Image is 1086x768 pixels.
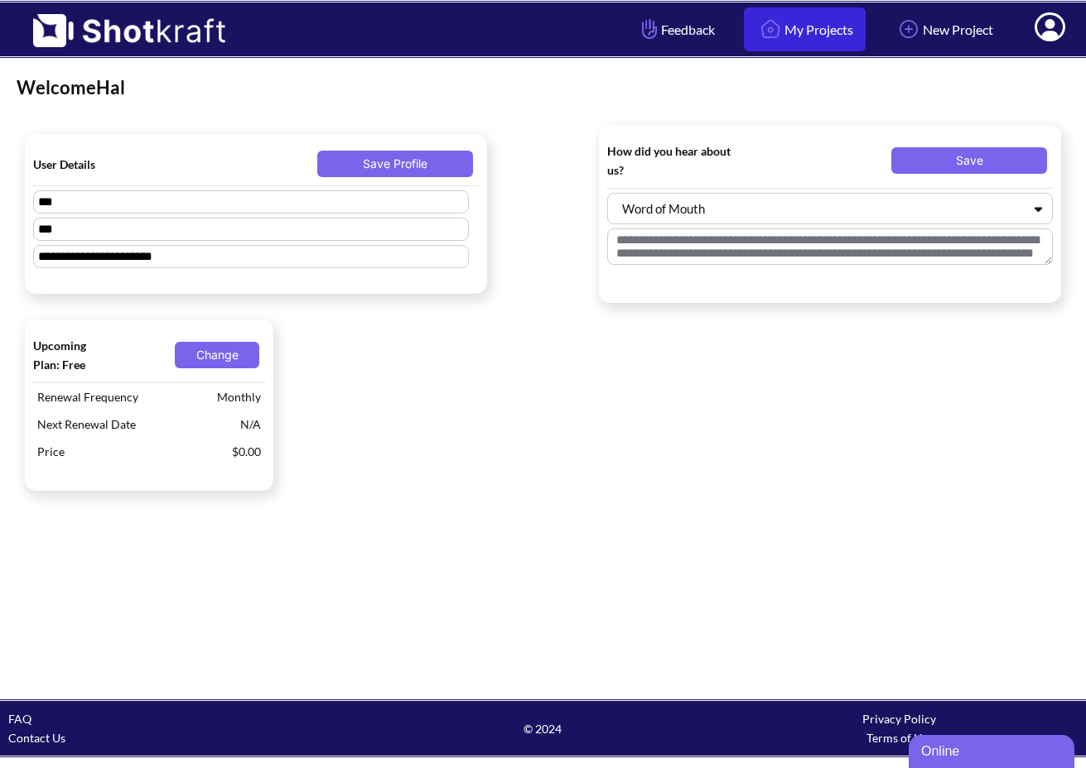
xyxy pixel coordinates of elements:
[8,731,65,745] a: Contact Us
[722,728,1078,747] div: Terms of Use
[882,7,1006,51] a: New Project
[317,151,473,177] button: Save Profile
[33,410,236,438] span: Next Renewal Date
[607,142,746,180] span: How did you hear about us?
[33,336,101,374] span: Upcoming Plan: Free
[33,438,228,465] span: Price
[236,410,265,438] span: N/A
[175,342,259,368] button: Change
[213,383,265,410] span: Monthly
[33,383,213,410] span: Renewal Frequency
[744,7,866,51] a: My Projects
[638,15,661,43] img: Hand Icon
[891,147,1047,174] button: Save
[638,20,715,39] span: Feedback
[722,709,1078,728] div: Privacy Policy
[909,732,1078,768] iframe: chat widget
[17,75,1069,100] div: Welcome Hal
[228,438,265,465] span: $0.00
[8,712,31,726] a: FAQ
[756,15,784,43] img: Home Icon
[364,719,721,738] span: © 2024
[895,15,923,43] img: Add Icon
[33,155,172,174] span: User Details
